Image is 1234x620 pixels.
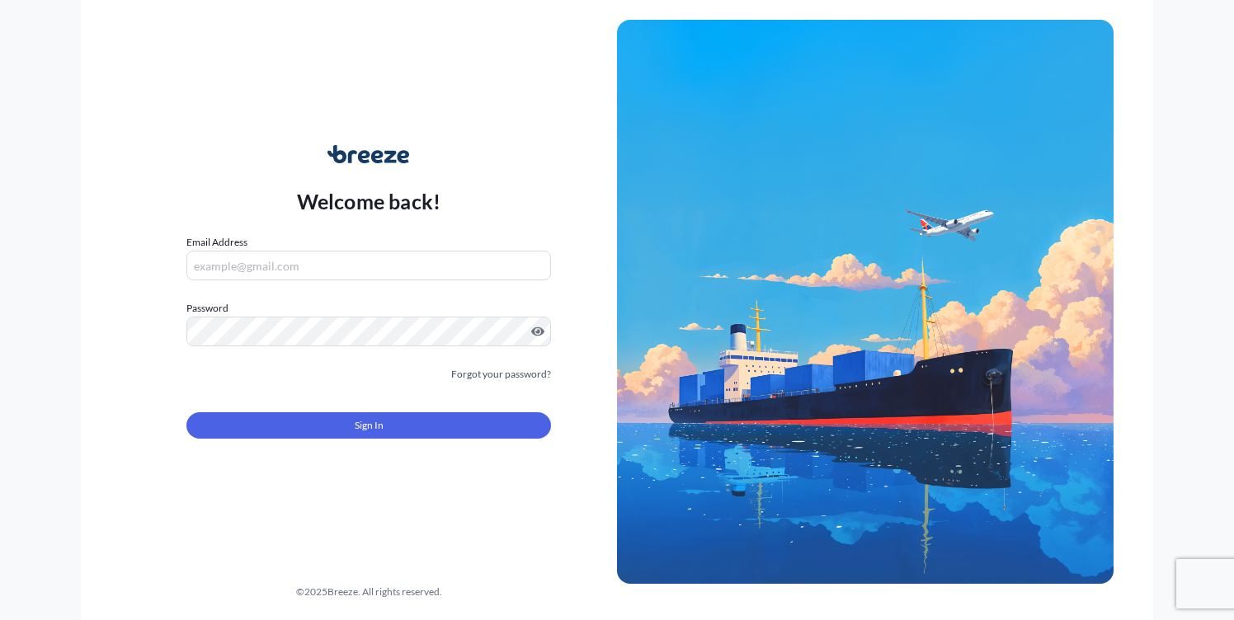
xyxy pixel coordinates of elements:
a: Forgot your password? [451,366,551,383]
label: Email Address [186,234,247,251]
button: Sign In [186,412,551,439]
button: Show password [531,325,544,338]
span: Sign In [355,417,384,434]
img: Ship illustration [617,20,1114,584]
input: example@gmail.com [186,251,551,280]
label: Password [186,300,551,317]
div: © 2025 Breeze. All rights reserved. [120,584,617,600]
p: Welcome back! [297,188,441,214]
